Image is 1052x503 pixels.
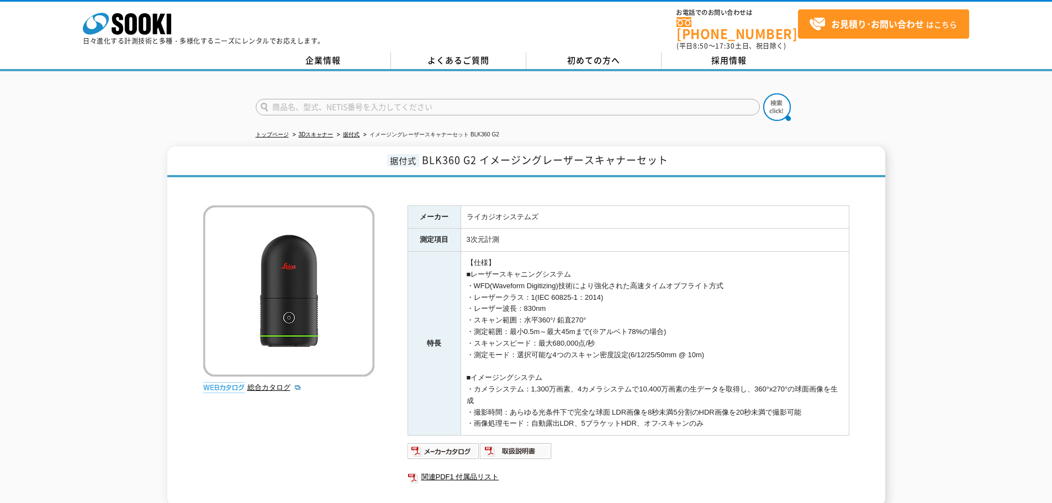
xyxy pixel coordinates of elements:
img: 取扱説明書 [480,442,552,460]
th: 測定項目 [408,229,461,252]
span: 17:30 [715,41,735,51]
a: 据付式 [343,131,360,137]
a: 採用情報 [662,52,797,69]
img: メーカーカタログ [408,442,480,460]
td: ライカジオシステムズ [461,205,849,229]
span: お電話でのお問い合わせは [676,9,798,16]
img: webカタログ [203,382,245,393]
a: 3Dスキャナー [299,131,334,137]
a: 取扱説明書 [480,449,552,458]
li: イメージングレーザースキャナーセット BLK360 G2 [361,129,499,141]
span: BLK360 G2 イメージングレーザースキャナーセット [422,152,668,167]
a: よくあるご質問 [391,52,526,69]
a: [PHONE_NUMBER] [676,17,798,40]
strong: お見積り･お問い合わせ [831,17,924,30]
th: 特長 [408,252,461,436]
span: 据付式 [387,154,419,167]
input: 商品名、型式、NETIS番号を入力してください [256,99,760,115]
span: 8:50 [693,41,709,51]
img: btn_search.png [763,93,791,121]
img: イメージングレーザースキャナーセット BLK360 G2 [203,205,374,377]
a: トップページ [256,131,289,137]
td: 3次元計測 [461,229,849,252]
a: 関連PDF1 付属品リスト [408,470,849,484]
span: 初めての方へ [567,54,620,66]
a: 企業情報 [256,52,391,69]
span: (平日 ～ 土日、祝日除く) [676,41,786,51]
p: 日々進化する計測技術と多種・多様化するニーズにレンタルでお応えします。 [83,38,325,44]
th: メーカー [408,205,461,229]
span: はこちら [809,16,957,33]
a: お見積り･お問い合わせはこちら [798,9,969,39]
a: 初めての方へ [526,52,662,69]
a: 総合カタログ [247,383,302,391]
a: メーカーカタログ [408,449,480,458]
td: 【仕様】 ■レーザースキャニングシステム ・WFD(Waveform Digitizing)技術により強化された高速タイムオブフライト方式 ・レーザークラス：1(IEC 60825-1：2014... [461,252,849,436]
